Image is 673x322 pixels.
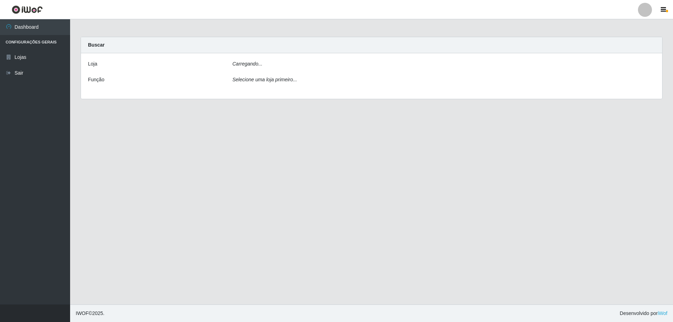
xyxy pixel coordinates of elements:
a: iWof [658,310,667,316]
span: IWOF [76,310,89,316]
label: Loja [88,60,97,68]
i: Carregando... [232,61,263,67]
img: CoreUI Logo [12,5,43,14]
i: Selecione uma loja primeiro... [232,77,297,82]
label: Função [88,76,104,83]
span: © 2025 . [76,310,104,317]
strong: Buscar [88,42,104,48]
span: Desenvolvido por [620,310,667,317]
